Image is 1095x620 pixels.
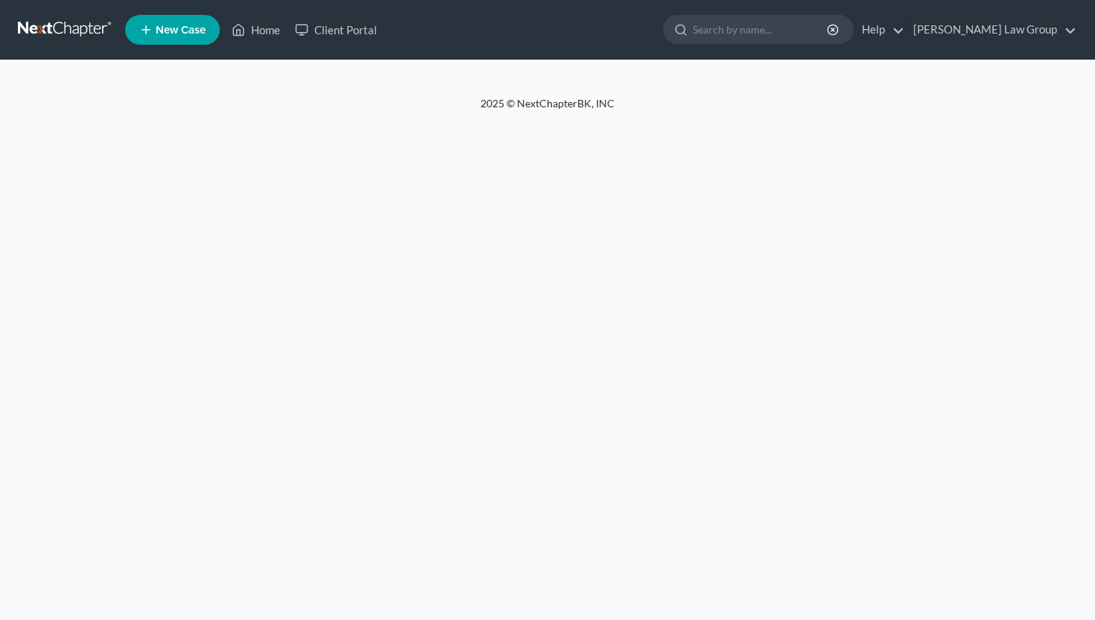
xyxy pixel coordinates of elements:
a: Help [854,16,904,43]
a: Home [224,16,288,43]
a: Client Portal [288,16,384,43]
div: 2025 © NextChapterBK, INC [123,96,972,123]
a: [PERSON_NAME] Law Group [906,16,1076,43]
input: Search by name... [693,16,829,43]
span: New Case [156,25,206,36]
